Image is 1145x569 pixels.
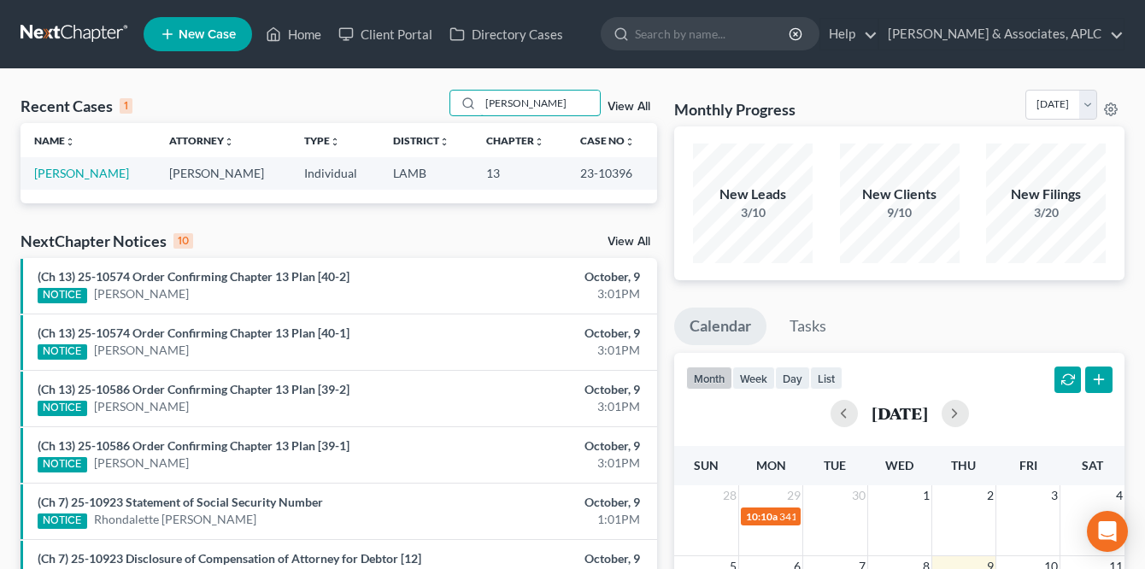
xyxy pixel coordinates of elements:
h3: Monthly Progress [674,99,796,120]
a: Directory Cases [441,19,572,50]
span: 29 [785,485,802,506]
i: unfold_more [330,137,340,147]
a: View All [608,101,650,113]
i: unfold_more [65,137,75,147]
button: week [732,367,775,390]
a: [PERSON_NAME] [94,285,189,302]
td: Individual [291,157,379,189]
span: Sat [1082,458,1103,472]
a: Chapterunfold_more [486,134,544,147]
div: 3:01PM [451,398,641,415]
div: New Clients [840,185,960,204]
a: Help [820,19,878,50]
span: 28 [721,485,738,506]
a: (Ch 7) 25-10923 Statement of Social Security Number [38,495,323,509]
td: 13 [473,157,567,189]
div: October, 9 [451,381,641,398]
div: October, 9 [451,437,641,455]
a: Attorneyunfold_more [169,134,234,147]
a: [PERSON_NAME] & Associates, APLC [879,19,1124,50]
div: NOTICE [38,457,87,472]
a: [PERSON_NAME] [34,166,129,180]
a: Tasks [774,308,842,345]
span: 2 [985,485,995,506]
div: New Filings [986,185,1106,204]
div: 3/20 [986,204,1106,221]
div: NOTICE [38,401,87,416]
span: 30 [850,485,867,506]
button: day [775,367,810,390]
i: unfold_more [625,137,635,147]
h2: [DATE] [872,404,928,422]
i: unfold_more [534,137,544,147]
a: Calendar [674,308,766,345]
div: 3:01PM [451,285,641,302]
a: [PERSON_NAME] [94,342,189,359]
span: 4 [1114,485,1124,506]
div: Open Intercom Messenger [1087,511,1128,552]
a: [PERSON_NAME] [94,398,189,415]
a: Nameunfold_more [34,134,75,147]
div: NOTICE [38,344,87,360]
td: 23-10396 [567,157,657,189]
td: [PERSON_NAME] [156,157,291,189]
span: 10:10a [746,510,778,523]
span: Fri [1019,458,1037,472]
button: month [686,367,732,390]
span: 3 [1049,485,1060,506]
a: View All [608,236,650,248]
a: [PERSON_NAME] [94,455,189,472]
div: October, 9 [451,325,641,342]
input: Search by name... [635,18,791,50]
div: NOTICE [38,513,87,529]
span: Mon [756,458,786,472]
div: 9/10 [840,204,960,221]
a: (Ch 13) 25-10574 Order Confirming Chapter 13 Plan [40-1] [38,326,349,340]
div: 3/10 [693,204,813,221]
a: Client Portal [330,19,441,50]
i: unfold_more [439,137,449,147]
div: 10 [173,233,193,249]
div: October, 9 [451,494,641,511]
a: Case Nounfold_more [580,134,635,147]
a: Home [257,19,330,50]
button: list [810,367,843,390]
span: Tue [824,458,846,472]
span: New Case [179,28,236,41]
a: (Ch 7) 25-10923 Disclosure of Compensation of Attorney for Debtor [12] [38,551,421,566]
div: 1:01PM [451,511,641,528]
span: Thu [951,458,976,472]
div: NextChapter Notices [21,231,193,251]
div: October, 9 [451,550,641,567]
td: LAMB [379,157,472,189]
span: Sun [694,458,719,472]
input: Search by name... [480,91,600,115]
div: 3:01PM [451,455,641,472]
span: 341(a) meeting for [PERSON_NAME] [779,510,944,523]
a: (Ch 13) 25-10586 Order Confirming Chapter 13 Plan [39-2] [38,382,349,396]
div: 3:01PM [451,342,641,359]
div: New Leads [693,185,813,204]
i: unfold_more [224,137,234,147]
a: (Ch 13) 25-10586 Order Confirming Chapter 13 Plan [39-1] [38,438,349,453]
a: Rhondalette [PERSON_NAME] [94,511,256,528]
span: 1 [921,485,931,506]
a: (Ch 13) 25-10574 Order Confirming Chapter 13 Plan [40-2] [38,269,349,284]
div: October, 9 [451,268,641,285]
div: NOTICE [38,288,87,303]
a: Districtunfold_more [393,134,449,147]
span: Wed [885,458,913,472]
a: Typeunfold_more [304,134,340,147]
div: 1 [120,98,132,114]
div: Recent Cases [21,96,132,116]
